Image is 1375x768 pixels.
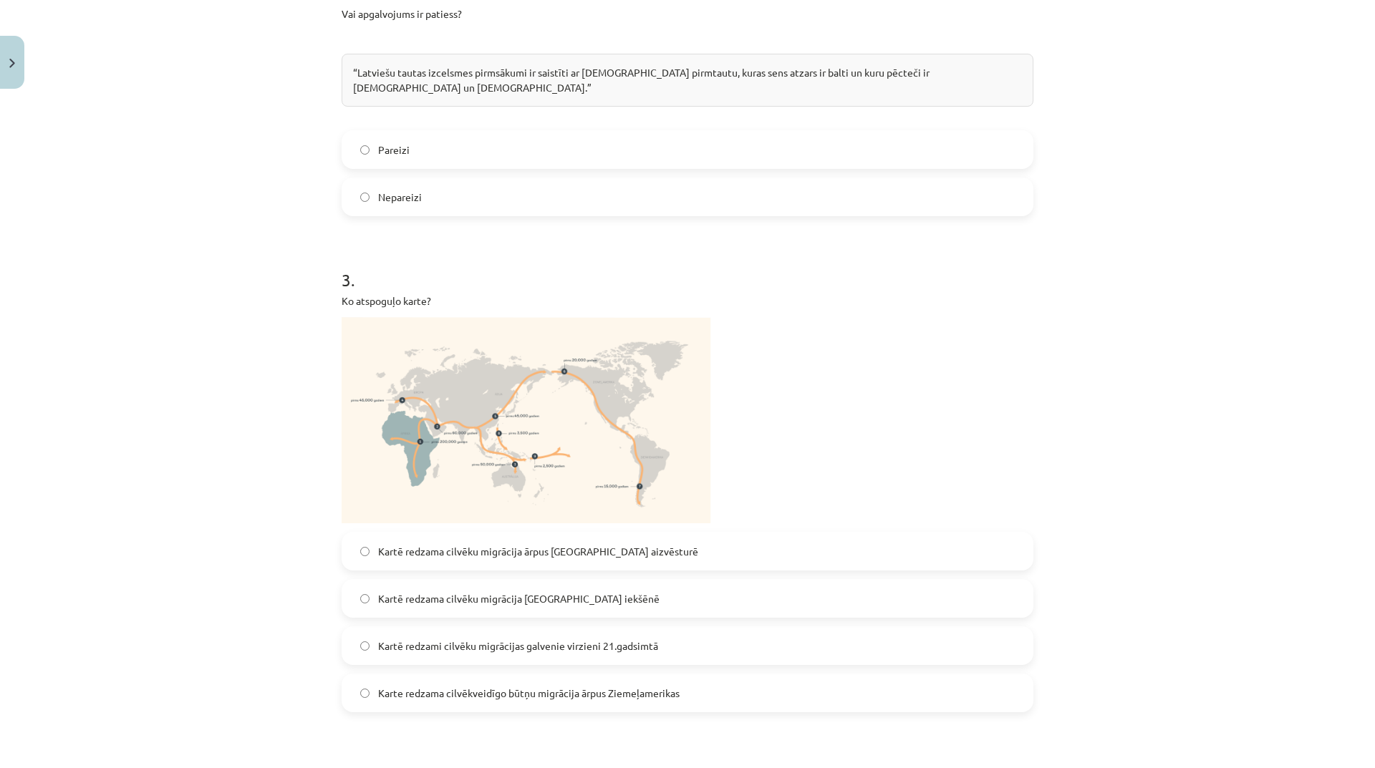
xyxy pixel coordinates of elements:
input: Kartē redzama cilvēku migrācija [GEOGRAPHIC_DATA] iekšēnē [360,594,370,603]
span: Karte redzama cilvēkveidīgo būtņu migrācija ārpus Ziemeļamerikas [378,686,680,701]
input: Pareizi [360,145,370,155]
p: Ko atspoguļo karte? [342,293,1033,308]
span: Nepareizi [378,190,422,205]
img: icon-close-lesson-0947bae3869378f0d4975bcd49f059093ad1ed9edebbc8119c70593378902aed.svg [9,59,15,68]
div: “Latviešu tautas izcelsmes pirmsākumi ir saistīti ar [DEMOGRAPHIC_DATA] pirmtautu, kuras sens atz... [342,54,1033,107]
input: Kartē redzama cilvēku migrācija ārpus [GEOGRAPHIC_DATA] aizvēsturē [360,547,370,556]
input: Karte redzama cilvēkveidīgo būtņu migrācija ārpus Ziemeļamerikas [360,689,370,698]
input: Kartē redzami cilvēku migrācijas galvenie virzieni 21.gadsimtā [360,641,370,651]
span: Pareizi [378,142,410,157]
h1: 3 . [342,245,1033,289]
span: Kartē redzami cilvēku migrācijas galvenie virzieni 21.gadsimtā [378,638,658,653]
input: Nepareizi [360,193,370,202]
span: Kartē redzama cilvēku migrācija ārpus [GEOGRAPHIC_DATA] aizvēsturē [378,544,698,559]
span: Kartē redzama cilvēku migrācija [GEOGRAPHIC_DATA] iekšēnē [378,591,660,606]
p: Vai apgalvojums ir patiess? [342,6,1033,21]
